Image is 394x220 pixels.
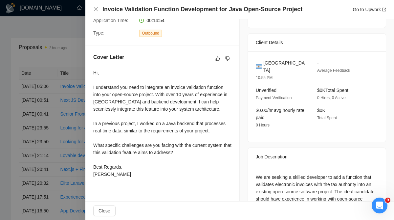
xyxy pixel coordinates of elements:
span: $0K [317,108,325,113]
button: Close [93,7,98,12]
button: Close [93,206,116,216]
span: $0K Total Spent [317,88,348,93]
div: Job Description [256,148,378,166]
iframe: Intercom live chat [372,198,387,213]
span: Payment Verification [256,96,292,100]
span: 00:14:54 [146,18,164,23]
span: export [382,8,386,12]
span: $0.00/hr avg hourly rate paid [256,108,304,120]
span: 10:55 PM [256,75,273,80]
div: Hi, I understand you need to integrate an invoice validation function into your open-source proje... [93,69,231,178]
img: 🇦🇷 [256,63,262,70]
span: - [317,60,319,66]
h4: Invoice Validation Function Development for Java Open-Source Project [102,5,302,14]
span: clock-circle [139,18,144,23]
span: dislike [225,56,230,61]
span: 9 [385,198,390,203]
span: Outbound [139,30,162,37]
span: Total Spent [317,116,337,120]
button: dislike [224,55,231,63]
span: Application Time: [93,18,128,23]
span: like [215,56,220,61]
span: 0 Hours [256,123,270,127]
span: Close [98,207,110,214]
span: close [93,7,98,12]
span: [GEOGRAPHIC_DATA] [263,59,307,74]
a: Go to Upworkexport [353,7,386,12]
span: Unverified [256,88,276,93]
span: Type: [93,30,104,36]
button: like [214,55,222,63]
div: Client Details [256,34,378,51]
span: Average Feedback [317,68,350,73]
span: 0 Hires, 0 Active [317,96,346,100]
h5: Cover Letter [93,53,124,61]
